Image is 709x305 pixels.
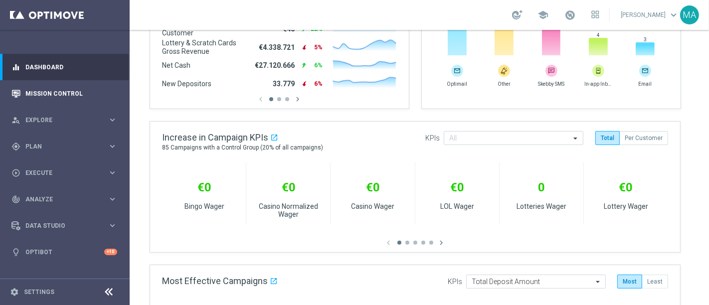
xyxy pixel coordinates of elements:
[11,54,117,80] div: Dashboard
[10,288,19,297] i: settings
[108,142,117,151] i: keyboard_arrow_right
[11,169,118,177] button: play_circle_outline Execute keyboard_arrow_right
[11,222,118,230] button: Data Studio keyboard_arrow_right
[11,195,118,203] button: track_changes Analyze keyboard_arrow_right
[11,116,118,124] button: person_search Explore keyboard_arrow_right
[11,143,118,151] button: gps_fixed Plan keyboard_arrow_right
[11,168,20,177] i: play_circle_outline
[537,9,548,20] span: school
[11,142,108,151] div: Plan
[11,248,118,256] button: lightbulb Optibot +10
[11,80,117,107] div: Mission Control
[11,90,118,98] button: Mission Control
[11,116,108,125] div: Explore
[668,9,679,20] span: keyboard_arrow_down
[24,289,54,295] a: Settings
[11,63,20,72] i: equalizer
[11,239,117,265] div: Optibot
[25,117,108,123] span: Explore
[680,5,699,24] div: MA
[104,249,117,255] div: +10
[11,116,20,125] i: person_search
[108,168,117,177] i: keyboard_arrow_right
[108,194,117,204] i: keyboard_arrow_right
[11,248,20,257] i: lightbulb
[25,144,108,150] span: Plan
[11,63,118,71] button: equalizer Dashboard
[25,54,117,80] a: Dashboard
[108,115,117,125] i: keyboard_arrow_right
[11,168,108,177] div: Execute
[108,221,117,230] i: keyboard_arrow_right
[11,221,108,230] div: Data Studio
[25,239,104,265] a: Optibot
[25,170,108,176] span: Execute
[11,142,20,151] i: gps_fixed
[25,196,108,202] span: Analyze
[620,7,680,22] a: [PERSON_NAME]keyboard_arrow_down
[11,195,20,204] i: track_changes
[11,195,108,204] div: Analyze
[25,223,108,229] span: Data Studio
[25,80,117,107] a: Mission Control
